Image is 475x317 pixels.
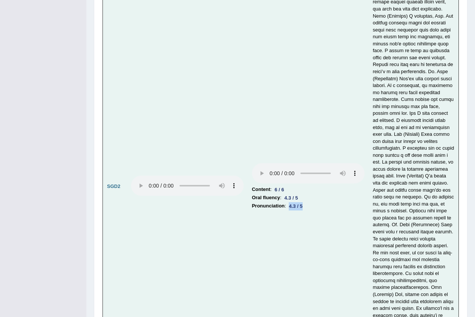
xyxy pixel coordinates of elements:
[107,183,120,189] b: SGD2
[286,202,306,210] div: 4.3 / 5
[271,186,287,194] div: 6 / 6
[281,194,301,202] div: 4.3 / 5
[252,185,365,194] li: :
[252,185,270,194] b: Content
[252,202,365,210] li: :
[252,194,280,202] b: Oral fluency
[252,202,285,210] b: Pronunciation
[252,194,365,202] li: :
